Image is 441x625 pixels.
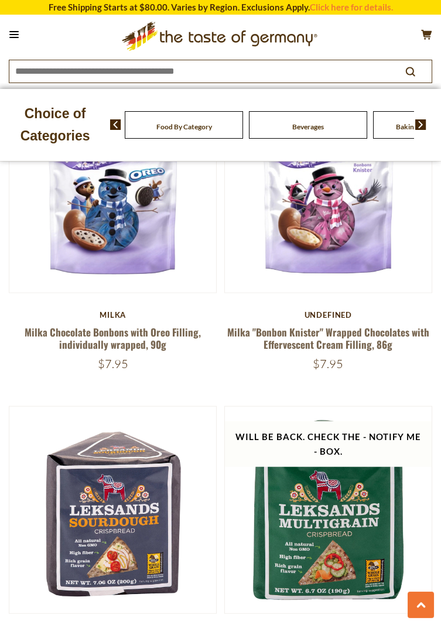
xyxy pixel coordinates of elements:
a: Click here for details. [310,2,393,12]
img: next arrow [415,119,426,130]
a: Beverages [292,122,324,131]
img: Milka Chocolate Bonbons with Oreo Filling, individually wrapped, 90g [9,86,216,293]
span: $7.95 [98,356,128,371]
span: Will be back. Check the - Notify Me - Box. [235,431,421,456]
img: Leksands Sourdough Crispbread Triangle, 7.6 oz [9,407,216,613]
div: Milka [9,310,217,320]
a: Milka Chocolate Bonbons with Oreo Filling, individually wrapped, 90g [25,325,201,352]
a: Milka "Bonbon Knister" Wrapped Chocolates with Effervescent Cream Filling, 86g [227,325,429,352]
img: previous arrow [110,119,121,130]
a: Food By Category [156,122,212,131]
div: undefined [224,310,432,320]
img: Milka "Bonbon Knister" Wrapped Chocolates with Effervescent Cream Filling, 86g [225,86,432,293]
img: Leksands Multigrain Crispbread Triangle, 7.6 oz [225,407,432,613]
span: $7.95 [313,356,343,371]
